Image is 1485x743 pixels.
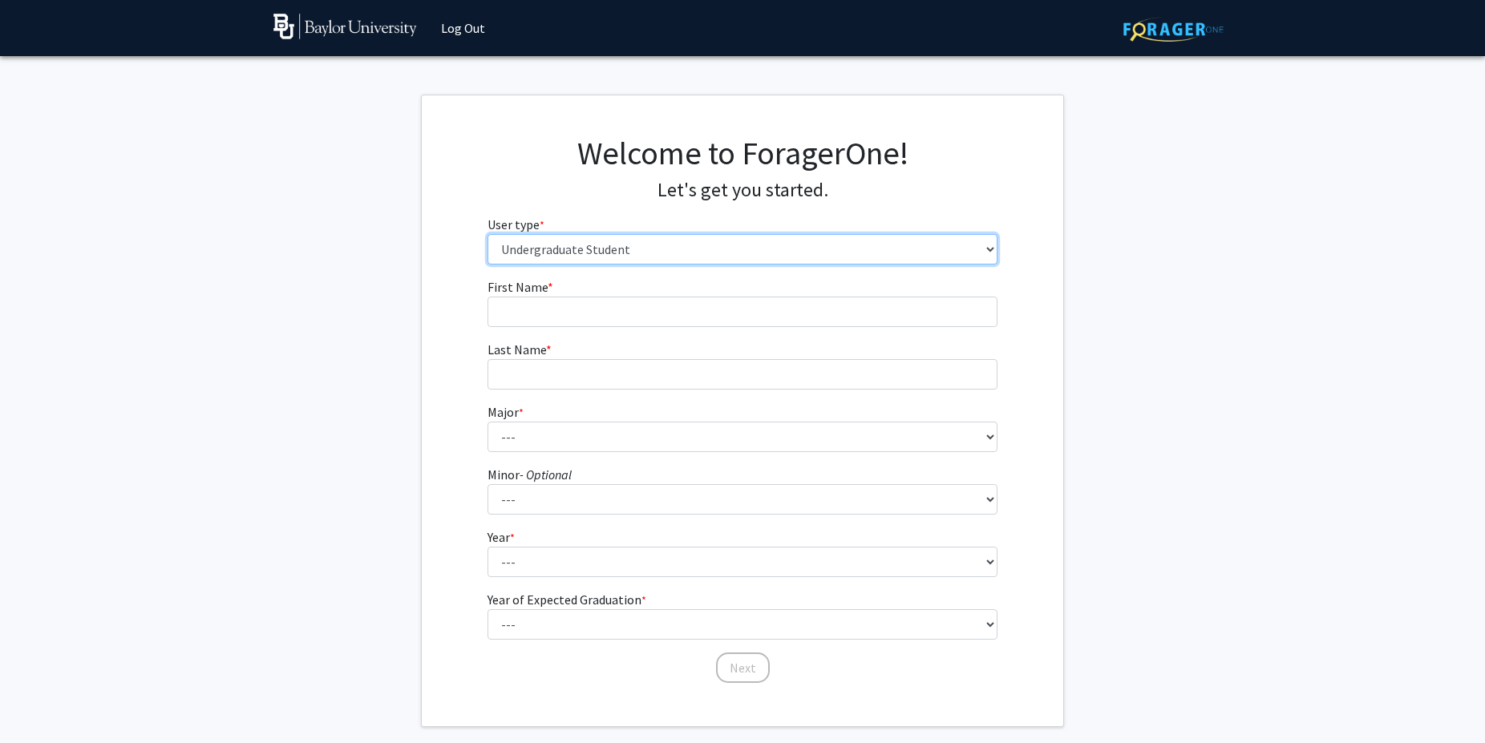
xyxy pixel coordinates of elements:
[488,134,998,172] h1: Welcome to ForagerOne!
[488,279,548,295] span: First Name
[488,465,572,484] label: Minor
[488,527,515,547] label: Year
[1123,17,1224,42] img: ForagerOne Logo
[488,215,544,234] label: User type
[488,179,998,202] h4: Let's get you started.
[520,466,572,483] i: - Optional
[488,590,646,609] label: Year of Expected Graduation
[716,652,770,683] button: Next
[488,402,524,422] label: Major
[488,341,546,357] span: Last Name
[12,671,68,731] iframe: Chat
[273,14,417,39] img: Baylor University Logo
